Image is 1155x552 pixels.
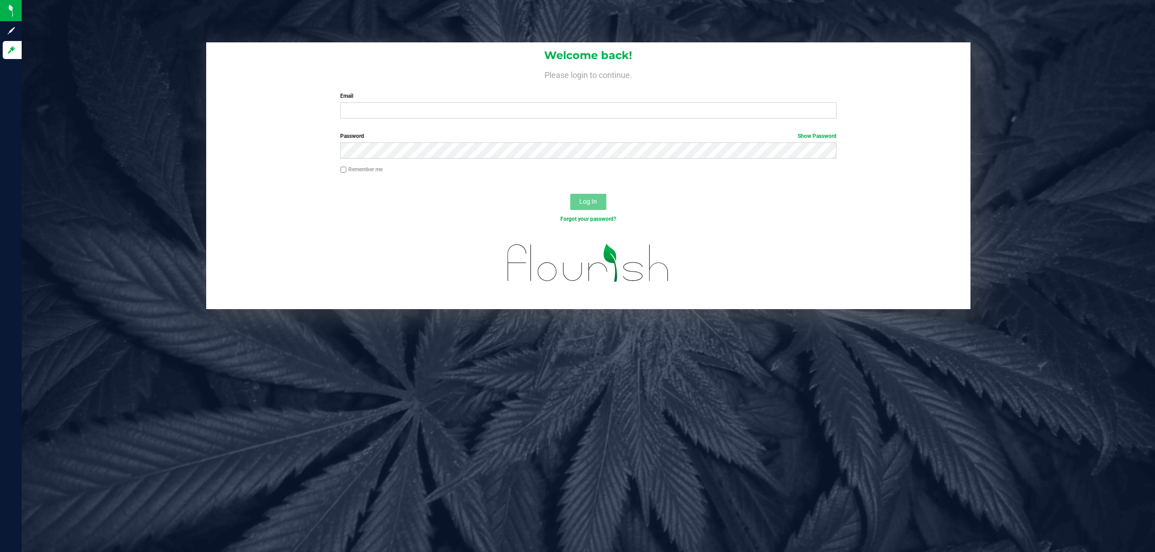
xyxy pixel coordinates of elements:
img: flourish_logo.svg [493,233,684,294]
button: Log In [570,194,606,210]
inline-svg: Sign up [7,26,16,35]
span: Password [340,133,364,139]
a: Show Password [798,133,836,139]
label: Email [340,92,836,100]
label: Remember me [340,165,383,173]
inline-svg: Log in [7,46,16,55]
a: Forgot your password? [560,216,616,222]
span: Log In [579,198,597,205]
h4: Please login to continue. [206,68,971,79]
h1: Welcome back! [206,50,971,61]
input: Remember me [340,167,346,173]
